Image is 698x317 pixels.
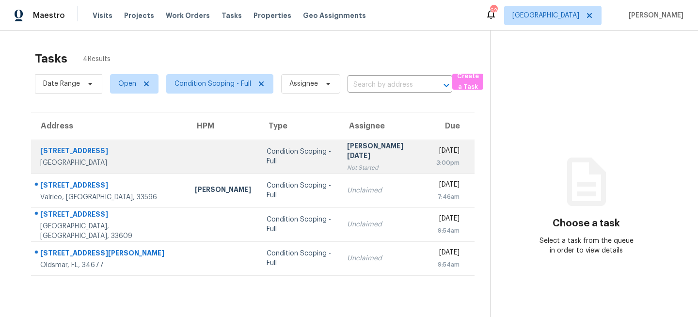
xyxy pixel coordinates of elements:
span: Date Range [43,79,80,89]
div: Condition Scoping - Full [267,215,332,234]
div: [GEOGRAPHIC_DATA], [GEOGRAPHIC_DATA], 33609 [40,222,179,241]
div: Condition Scoping - Full [267,249,332,268]
div: [DATE] [436,248,460,260]
div: 62 [490,6,497,16]
div: 9:54am [436,226,460,236]
span: Assignee [289,79,318,89]
div: [STREET_ADDRESS] [40,180,179,192]
div: [STREET_ADDRESS] [40,146,179,158]
span: 4 Results [83,54,111,64]
span: Condition Scoping - Full [174,79,251,89]
span: Tasks [222,12,242,19]
div: 3:00pm [436,158,460,168]
div: 7:46am [436,192,460,202]
div: [DATE] [436,214,460,226]
div: Unclaimed [347,186,421,195]
div: Valrico, [GEOGRAPHIC_DATA], 33596 [40,192,179,202]
span: Maestro [33,11,65,20]
div: Not Started [347,163,421,173]
span: [PERSON_NAME] [625,11,683,20]
span: Work Orders [166,11,210,20]
div: Oldsmar, FL, 34677 [40,260,179,270]
div: Select a task from the queue in order to view details [539,236,635,255]
div: Unclaimed [347,254,421,263]
th: Type [259,112,339,140]
th: Address [31,112,187,140]
span: Projects [124,11,154,20]
div: [PERSON_NAME][DATE] [347,141,421,163]
button: Create a Task [452,74,483,90]
div: [DATE] [436,146,460,158]
span: Open [118,79,136,89]
div: Condition Scoping - Full [267,181,332,200]
th: HPM [187,112,259,140]
th: Assignee [339,112,428,140]
th: Due [428,112,475,140]
div: Condition Scoping - Full [267,147,332,166]
span: [GEOGRAPHIC_DATA] [512,11,579,20]
input: Search by address [348,78,425,93]
div: Unclaimed [347,220,421,229]
div: [PERSON_NAME] [195,185,251,197]
button: Open [440,79,453,92]
span: Geo Assignments [303,11,366,20]
span: Properties [254,11,291,20]
div: [STREET_ADDRESS] [40,209,179,222]
h2: Tasks [35,54,67,63]
div: [STREET_ADDRESS][PERSON_NAME] [40,248,179,260]
h3: Choose a task [553,219,620,228]
div: [GEOGRAPHIC_DATA] [40,158,179,168]
span: Visits [93,11,112,20]
div: [DATE] [436,180,460,192]
span: Create a Task [457,71,478,93]
div: 9:54am [436,260,460,269]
